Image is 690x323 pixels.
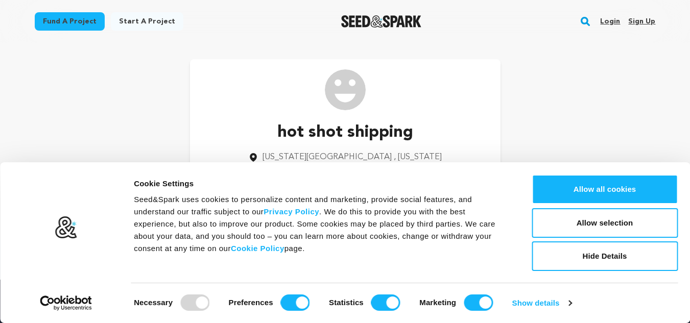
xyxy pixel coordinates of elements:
[21,295,111,311] a: Usercentrics Cookiebot - opens in a new window
[111,12,183,31] a: Start a project
[532,175,678,204] button: Allow all cookies
[133,290,134,291] legend: Consent Selection
[419,298,456,307] strong: Marketing
[341,15,421,28] img: Seed&Spark Logo Dark Mode
[532,208,678,238] button: Allow selection
[248,120,442,145] p: hot shot shipping
[341,15,421,28] a: Seed&Spark Homepage
[264,207,319,216] a: Privacy Policy
[325,69,366,110] img: /img/default-images/user/medium/user.png image
[512,295,572,311] a: Show details
[628,13,655,30] a: Sign up
[231,244,284,253] a: Cookie Policy
[134,178,509,190] div: Cookie Settings
[229,298,273,307] strong: Preferences
[35,12,105,31] a: Fund a project
[394,153,442,161] span: , [US_STATE]
[263,153,392,161] span: [US_STATE][GEOGRAPHIC_DATA]
[134,193,509,255] div: Seed&Spark uses cookies to personalize content and marketing, provide social features, and unders...
[329,298,364,307] strong: Statistics
[55,216,78,239] img: logo
[134,298,173,307] strong: Necessary
[532,241,678,271] button: Hide Details
[600,13,620,30] a: Login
